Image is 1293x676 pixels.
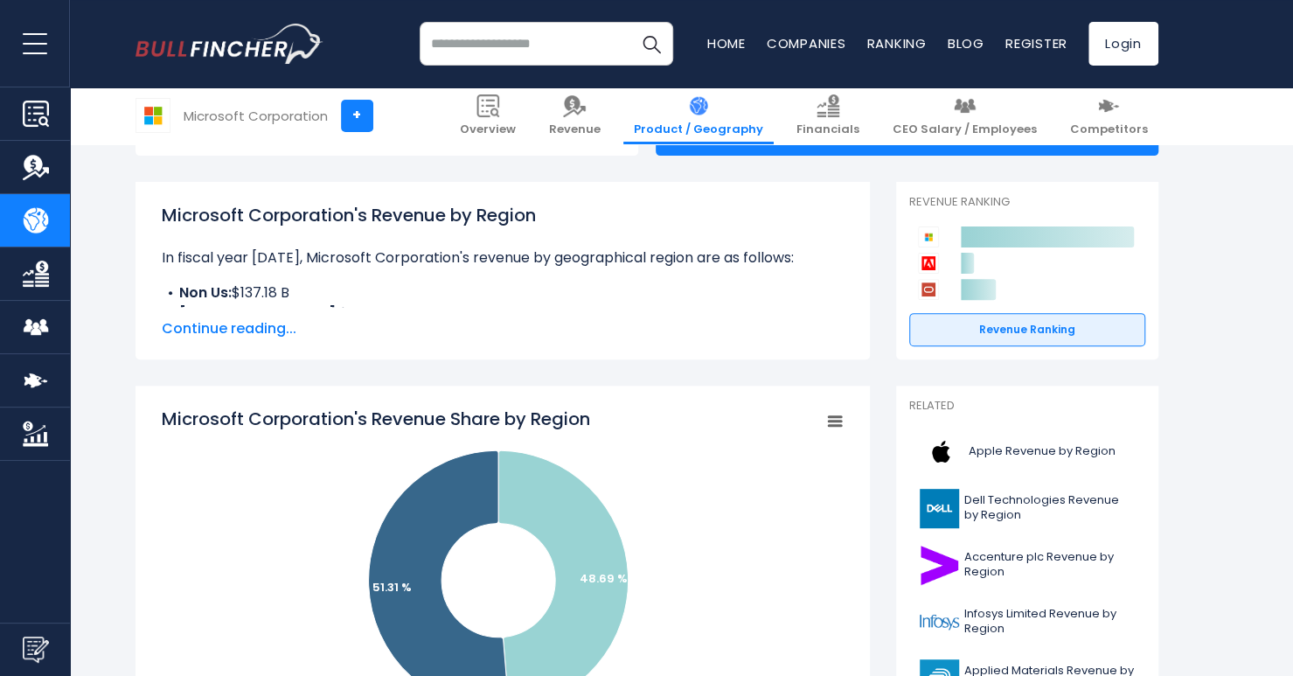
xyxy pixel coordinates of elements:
span: Continue reading... [162,318,844,339]
span: Competitors [1070,122,1148,137]
li: $137.18 B [162,282,844,303]
span: Infosys Limited Revenue by Region [964,607,1135,637]
text: 48.69 % [580,570,628,587]
a: Infosys Limited Revenue by Region [909,598,1145,646]
img: DELL logo [920,489,959,528]
span: Dell Technologies Revenue by Region [964,493,1135,523]
a: Dell Technologies Revenue by Region [909,484,1145,533]
img: Adobe competitors logo [918,253,939,274]
a: CEO Salary / Employees [882,87,1047,144]
a: Companies [767,34,846,52]
a: Revenue [539,87,611,144]
a: Overview [449,87,526,144]
span: Accenture plc Revenue by Region [964,550,1135,580]
img: Microsoft Corporation competitors logo [918,226,939,247]
a: Competitors [1060,87,1158,144]
a: Financials [786,87,870,144]
a: Login [1088,22,1158,66]
a: Ranking [867,34,927,52]
a: Blog [948,34,984,52]
a: Product / Geography [623,87,774,144]
tspan: Microsoft Corporation's Revenue Share by Region [162,407,590,431]
a: Apple Revenue by Region [909,428,1145,476]
span: Financials [796,122,859,137]
a: Home [707,34,746,52]
span: Product / Geography [634,122,763,137]
p: Related [909,399,1145,414]
img: ACN logo [920,546,959,585]
h1: Microsoft Corporation's Revenue by Region [162,202,844,228]
img: bullfincher logo [136,24,323,64]
span: CEO Salary / Employees [893,122,1037,137]
img: AAPL logo [920,432,963,471]
b: [GEOGRAPHIC_DATA]: [179,303,339,324]
img: INFY logo [920,603,959,642]
a: Go to homepage [136,24,323,64]
p: In fiscal year [DATE], Microsoft Corporation's revenue by geographical region are as follows: [162,247,844,268]
img: MSFT logo [136,99,170,132]
a: + [341,100,373,132]
b: Non Us: [179,282,232,303]
span: Revenue [549,122,601,137]
a: Register [1005,34,1067,52]
p: Revenue Ranking [909,195,1145,210]
span: Overview [460,122,516,137]
div: Microsoft Corporation [184,106,328,126]
li: $144.55 B [162,303,844,324]
img: Oracle Corporation competitors logo [918,279,939,300]
button: Search [629,22,673,66]
a: Revenue Ranking [909,313,1145,346]
a: Accenture plc Revenue by Region [909,541,1145,589]
text: 51.31 % [372,579,412,596]
span: Apple Revenue by Region [969,444,1116,459]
